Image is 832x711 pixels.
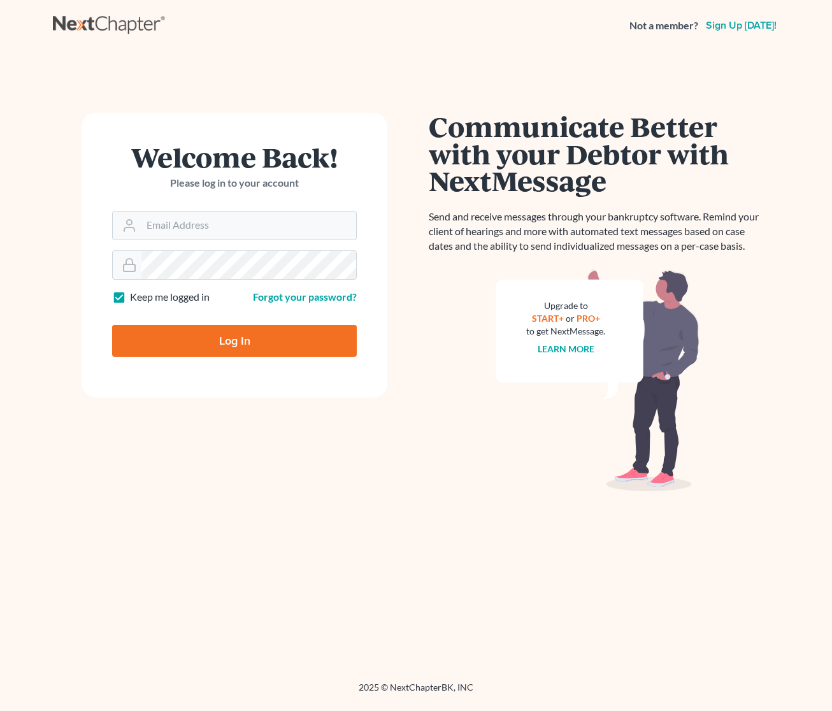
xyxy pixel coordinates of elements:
p: Send and receive messages through your bankruptcy software. Remind your client of hearings and mo... [429,210,766,254]
input: Email Address [141,212,356,240]
div: 2025 © NextChapterBK, INC [53,681,779,704]
a: Learn more [538,343,594,354]
input: Log In [112,325,357,357]
a: Forgot your password? [253,291,357,303]
label: Keep me logged in [130,290,210,305]
div: Upgrade to [526,299,605,312]
div: to get NextMessage. [526,325,605,338]
a: PRO+ [577,313,600,324]
p: Please log in to your account [112,176,357,190]
h1: Communicate Better with your Debtor with NextMessage [429,113,766,194]
h1: Welcome Back! [112,143,357,171]
a: Sign up [DATE]! [703,20,779,31]
img: nextmessage_bg-59042aed3d76b12b5cd301f8e5b87938c9018125f34e5fa2b7a6b67550977c72.svg [496,269,699,492]
a: START+ [532,313,564,324]
span: or [566,313,575,324]
strong: Not a member? [629,18,698,33]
